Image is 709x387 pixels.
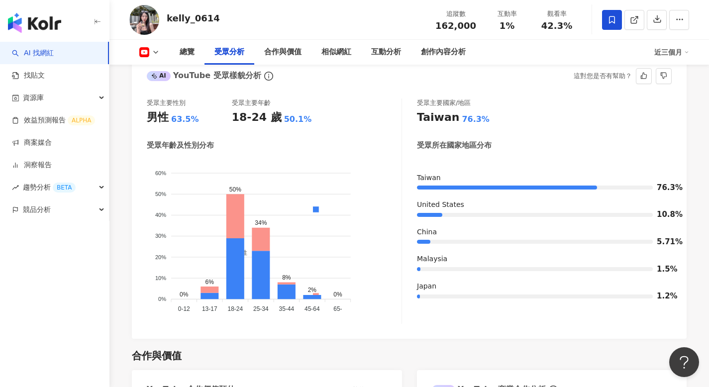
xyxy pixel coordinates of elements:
[253,305,269,312] tspan: 25-34
[304,305,320,312] tspan: 45-64
[227,305,243,312] tspan: 18-24
[180,46,195,58] div: 總覽
[23,198,51,221] span: 競品分析
[23,176,76,198] span: 趨勢分析
[155,191,166,197] tspan: 50%
[147,140,214,151] div: 受眾年齡及性別分布
[279,305,295,312] tspan: 35-44
[574,69,632,84] div: 這對您是否有幫助？
[147,70,261,81] div: YouTube 受眾樣貌分析
[669,347,699,377] iframe: Help Scout Beacon - Open
[178,305,190,312] tspan: 0-12
[167,12,220,24] div: kelly_0614
[147,98,186,107] div: 受眾主要性別
[417,173,672,183] div: Taiwan
[147,71,171,81] div: AI
[158,296,166,302] tspan: 0%
[12,184,19,191] span: rise
[500,21,515,31] span: 1%
[371,46,401,58] div: 互動分析
[155,212,166,218] tspan: 40%
[333,305,342,312] tspan: 65-
[232,98,271,107] div: 受眾主要年齡
[284,114,312,125] div: 50.1%
[417,254,672,264] div: Malaysia
[417,282,672,291] div: Japan
[155,170,166,176] tspan: 60%
[417,227,672,237] div: China
[660,72,667,79] span: dislike
[12,160,52,170] a: 洞察報告
[129,5,159,35] img: KOL Avatar
[23,87,44,109] span: 資源庫
[12,71,45,81] a: 找貼文
[488,9,526,19] div: 互動率
[12,138,52,148] a: 商案媒合
[202,305,217,312] tspan: 13-17
[435,20,476,31] span: 162,000
[155,254,166,260] tspan: 20%
[541,21,572,31] span: 42.3%
[132,349,182,363] div: 合作與價值
[155,275,166,281] tspan: 10%
[214,46,244,58] div: 受眾分析
[435,9,476,19] div: 追蹤數
[421,46,466,58] div: 創作內容分析
[147,110,169,125] div: 男性
[417,98,471,107] div: 受眾主要國家/地區
[462,114,490,125] div: 76.3%
[657,266,672,273] span: 1.5%
[232,110,282,125] div: 18-24 歲
[264,46,302,58] div: 合作與價值
[8,13,61,33] img: logo
[417,140,492,151] div: 受眾所在國家地區分布
[12,48,54,58] a: searchAI 找網紅
[321,46,351,58] div: 相似網紅
[538,9,576,19] div: 觀看率
[657,184,672,192] span: 76.3%
[417,110,459,125] div: Taiwan
[654,44,689,60] div: 近三個月
[171,114,199,125] div: 63.5%
[417,200,672,210] div: United States
[155,233,166,239] tspan: 30%
[640,72,647,79] span: like
[53,183,76,193] div: BETA
[657,292,672,300] span: 1.2%
[12,115,95,125] a: 效益預測報告ALPHA
[263,70,275,82] span: info-circle
[657,238,672,246] span: 5.71%
[657,211,672,218] span: 10.8%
